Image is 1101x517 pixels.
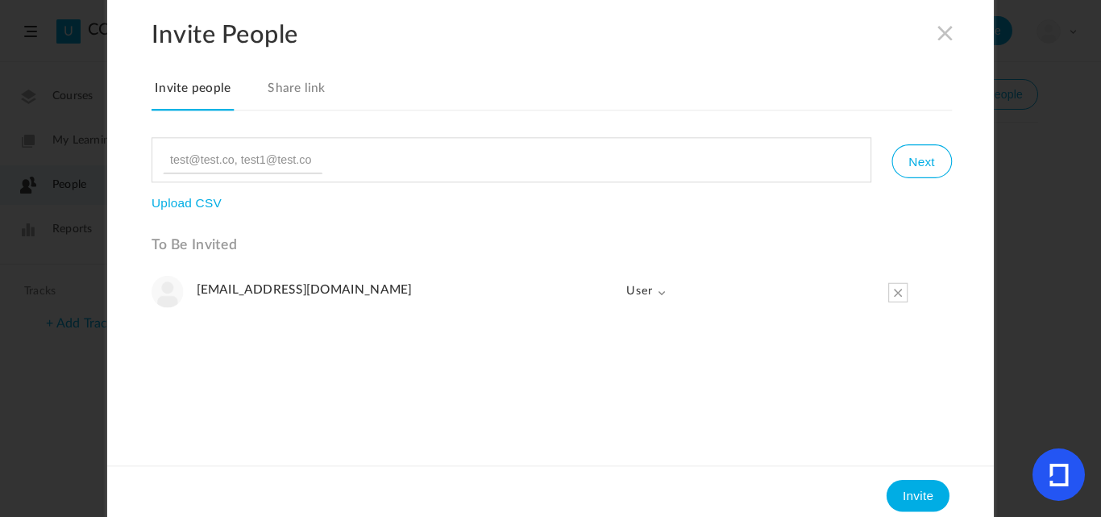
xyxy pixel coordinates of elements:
img: user-image.png [152,275,184,307]
button: Invite [887,479,949,511]
input: test@test.co, test1@test.co [163,146,322,173]
a: Invite people [152,77,234,110]
h2: Invite People [152,19,994,49]
h3: To Be Invited [152,236,952,253]
h4: [EMAIL_ADDRESS][DOMAIN_NAME] [197,282,604,298]
span: User [613,275,667,307]
button: Next [891,144,951,178]
a: Share link [264,77,329,110]
button: Upload CSV [152,195,222,210]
